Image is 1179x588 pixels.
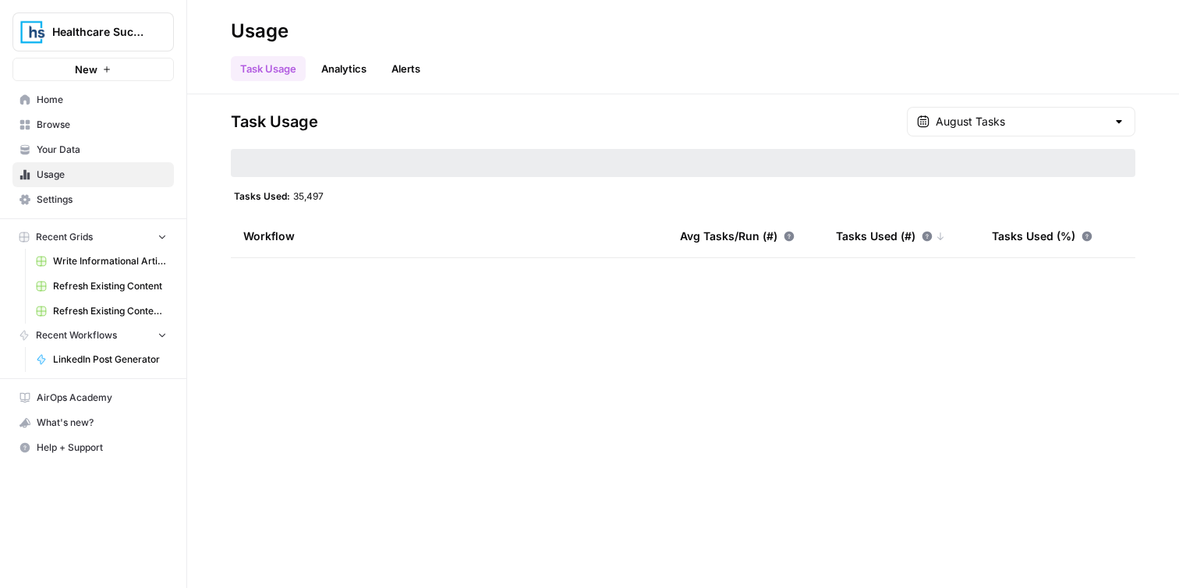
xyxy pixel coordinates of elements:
[12,162,174,187] a: Usage
[12,137,174,162] a: Your Data
[12,324,174,347] button: Recent Workflows
[37,441,167,455] span: Help + Support
[37,193,167,207] span: Settings
[37,168,167,182] span: Usage
[52,24,147,40] span: Healthcare Success
[18,18,46,46] img: Healthcare Success Logo
[12,187,174,212] a: Settings
[12,58,174,81] button: New
[53,304,167,318] span: Refresh Existing Content (2)
[37,391,167,405] span: AirOps Academy
[992,214,1092,257] div: Tasks Used (%)
[836,214,945,257] div: Tasks Used (#)
[293,190,324,202] span: 35,497
[36,328,117,342] span: Recent Workflows
[12,12,174,51] button: Workspace: Healthcare Success
[12,225,174,249] button: Recent Grids
[37,143,167,157] span: Your Data
[29,347,174,372] a: LinkedIn Post Generator
[75,62,97,77] span: New
[936,114,1106,129] input: August Tasks
[29,274,174,299] a: Refresh Existing Content
[13,411,173,434] div: What's new?
[312,56,376,81] a: Analytics
[37,93,167,107] span: Home
[231,56,306,81] a: Task Usage
[12,87,174,112] a: Home
[12,112,174,137] a: Browse
[12,435,174,460] button: Help + Support
[36,230,93,244] span: Recent Grids
[53,279,167,293] span: Refresh Existing Content
[231,19,289,44] div: Usage
[37,118,167,132] span: Browse
[243,214,655,257] div: Workflow
[29,249,174,274] a: Write Informational Article
[680,214,795,257] div: Avg Tasks/Run (#)
[12,410,174,435] button: What's new?
[382,56,430,81] a: Alerts
[29,299,174,324] a: Refresh Existing Content (2)
[53,352,167,367] span: LinkedIn Post Generator
[12,385,174,410] a: AirOps Academy
[234,190,290,202] span: Tasks Used:
[231,111,318,133] span: Task Usage
[53,254,167,268] span: Write Informational Article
